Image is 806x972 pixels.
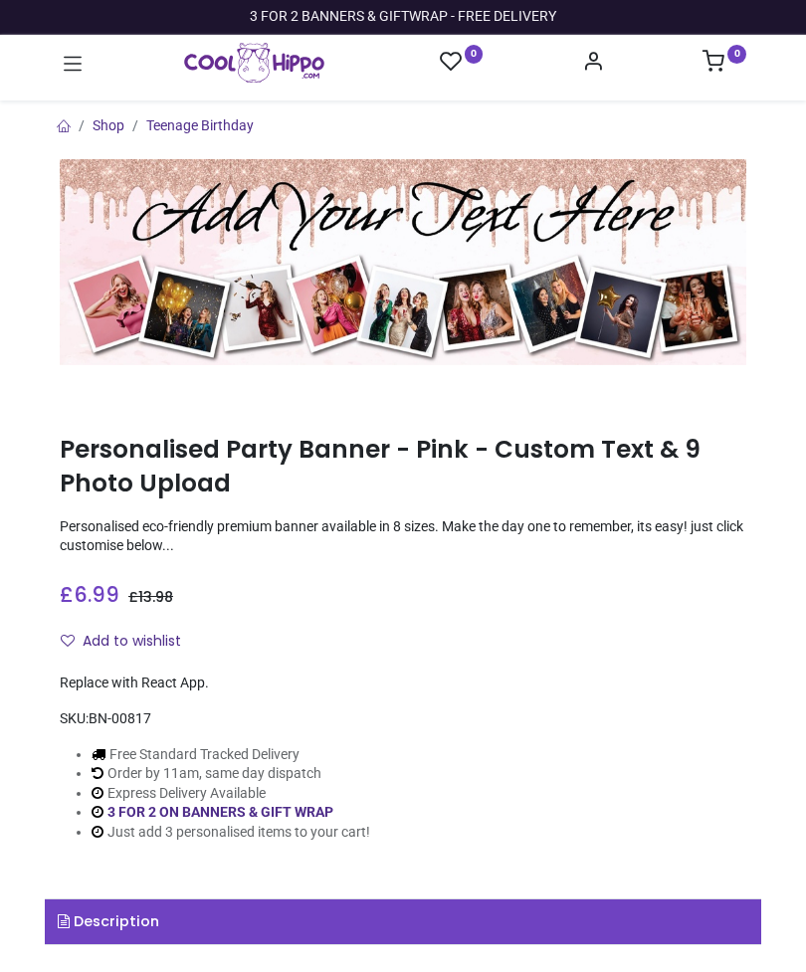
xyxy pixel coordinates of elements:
button: Add to wishlistAdd to wishlist [60,625,198,659]
i: Add to wishlist [61,634,75,648]
span: 13.98 [138,587,173,607]
img: Personalised Party Banner - Pink - Custom Text & 9 Photo Upload [60,159,746,365]
p: Personalised eco-friendly premium banner available in 8 sizes. Make the day one to remember, its ... [60,517,746,556]
a: 0 [440,50,484,75]
img: Cool Hippo [184,43,324,83]
span: £ [60,580,119,609]
span: BN-00817 [89,710,151,726]
sup: 0 [465,45,484,64]
a: Description [45,899,761,945]
a: 0 [703,56,746,72]
a: Teenage Birthday [146,117,254,133]
li: Just add 3 personalised items to your cart! [92,823,370,843]
div: SKU: [60,709,746,729]
a: Shop [93,117,124,133]
a: 3 FOR 2 ON BANNERS & GIFT WRAP [107,804,333,820]
a: Logo of Cool Hippo [184,43,324,83]
h1: Personalised Party Banner - Pink - Custom Text & 9 Photo Upload [60,433,746,501]
li: Free Standard Tracked Delivery [92,745,370,765]
div: Replace with React App. [60,674,746,693]
li: Order by 11am, same day dispatch [92,764,370,784]
div: 3 FOR 2 BANNERS & GIFTWRAP - FREE DELIVERY [250,7,556,27]
sup: 0 [727,45,746,64]
li: Express Delivery Available [92,784,370,804]
a: Account Info [582,56,604,72]
span: 6.99 [74,580,119,609]
span: £ [128,587,173,607]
